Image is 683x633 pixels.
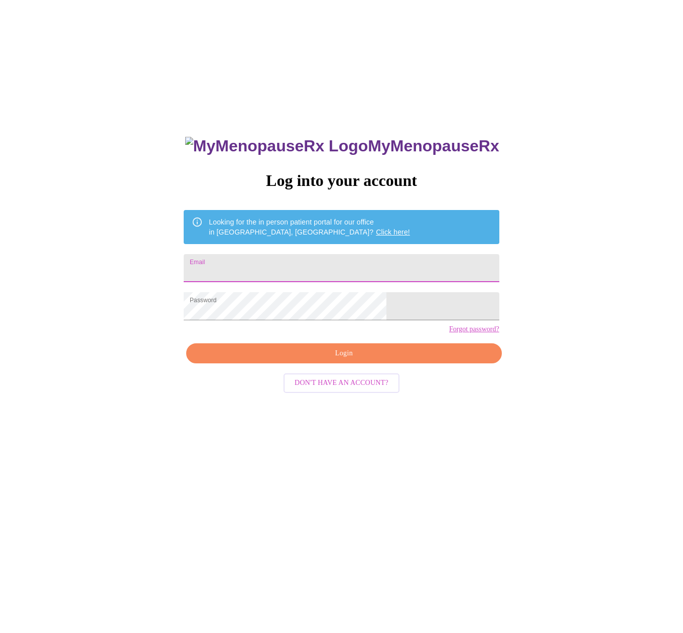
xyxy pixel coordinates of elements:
button: Login [186,343,501,364]
a: Forgot password? [449,325,499,333]
span: Don't have an account? [295,377,388,389]
h3: MyMenopauseRx [185,137,499,155]
a: Don't have an account? [281,378,402,386]
a: Click here! [376,228,410,236]
span: Login [198,347,490,360]
img: MyMenopauseRx Logo [185,137,368,155]
button: Don't have an account? [284,373,399,393]
h3: Log into your account [184,171,499,190]
div: Looking for the in person patient portal for our office in [GEOGRAPHIC_DATA], [GEOGRAPHIC_DATA]? [209,213,410,241]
